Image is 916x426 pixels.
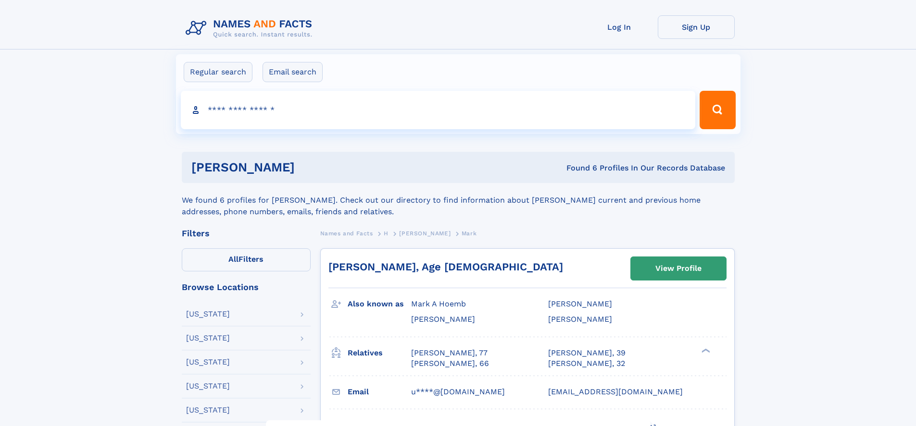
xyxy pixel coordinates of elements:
[348,296,411,312] h3: Also known as
[328,261,563,273] a: [PERSON_NAME], Age [DEMOGRAPHIC_DATA]
[430,163,725,173] div: Found 6 Profiles In Our Records Database
[411,348,488,358] a: [PERSON_NAME], 77
[548,299,612,308] span: [PERSON_NAME]
[548,315,612,324] span: [PERSON_NAME]
[399,227,451,239] a: [PERSON_NAME]
[263,62,323,82] label: Email search
[186,358,230,366] div: [US_STATE]
[228,255,238,264] span: All
[182,229,311,238] div: Filters
[548,348,626,358] a: [PERSON_NAME], 39
[411,358,489,369] a: [PERSON_NAME], 66
[699,347,711,353] div: ❯
[411,299,466,308] span: Mark A Hoemb
[182,248,311,271] label: Filters
[184,62,252,82] label: Regular search
[348,384,411,400] h3: Email
[411,315,475,324] span: [PERSON_NAME]
[658,15,735,39] a: Sign Up
[384,227,389,239] a: H
[348,345,411,361] h3: Relatives
[655,257,702,280] div: View Profile
[182,283,311,292] div: Browse Locations
[182,15,320,41] img: Logo Names and Facts
[631,257,726,280] a: View Profile
[581,15,658,39] a: Log In
[186,406,230,414] div: [US_STATE]
[399,230,451,237] span: [PERSON_NAME]
[548,387,683,396] span: [EMAIL_ADDRESS][DOMAIN_NAME]
[186,310,230,318] div: [US_STATE]
[181,91,696,129] input: search input
[186,334,230,342] div: [US_STATE]
[462,230,477,237] span: Mark
[182,183,735,218] div: We found 6 profiles for [PERSON_NAME]. Check out our directory to find information about [PERSON_...
[384,230,389,237] span: H
[548,358,625,369] a: [PERSON_NAME], 32
[320,227,373,239] a: Names and Facts
[186,382,230,390] div: [US_STATE]
[191,161,431,173] h1: [PERSON_NAME]
[700,91,735,129] button: Search Button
